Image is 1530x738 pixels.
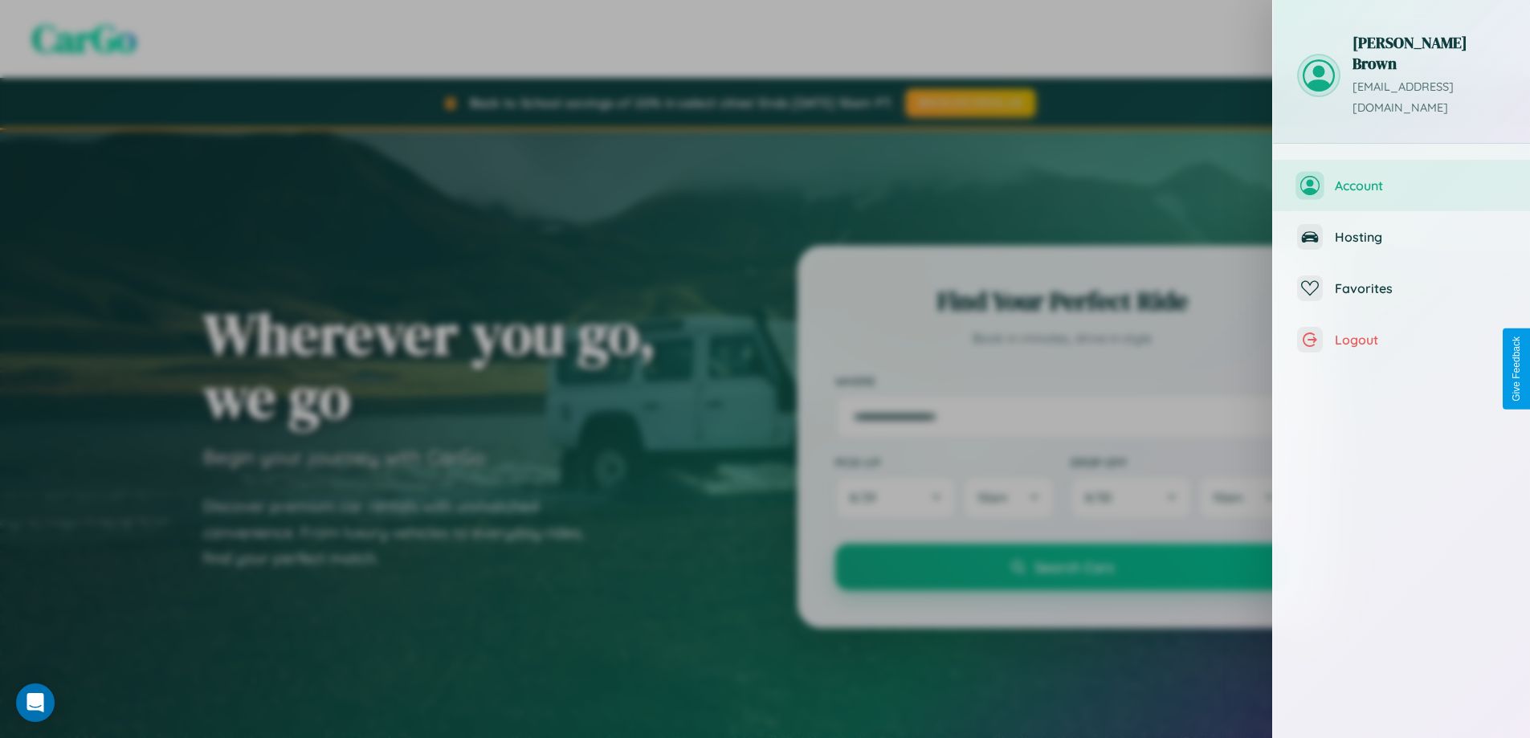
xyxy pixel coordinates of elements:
p: [EMAIL_ADDRESS][DOMAIN_NAME] [1353,77,1506,119]
button: Hosting [1273,211,1530,263]
button: Account [1273,160,1530,211]
span: Logout [1335,332,1506,348]
span: Hosting [1335,229,1506,245]
div: Give Feedback [1511,336,1522,402]
button: Logout [1273,314,1530,365]
button: Favorites [1273,263,1530,314]
div: Open Intercom Messenger [16,683,55,722]
h3: [PERSON_NAME] Brown [1353,32,1506,74]
span: Account [1335,177,1506,194]
span: Favorites [1335,280,1506,296]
